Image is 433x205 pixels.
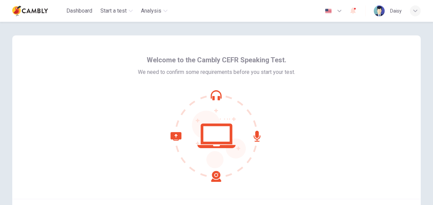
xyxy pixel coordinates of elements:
[147,54,286,65] span: Welcome to the Cambly CEFR Speaking Test.
[64,5,95,17] button: Dashboard
[390,7,402,15] div: Daisy
[12,4,48,18] img: Cambly logo
[100,7,127,15] span: Start a test
[66,7,92,15] span: Dashboard
[374,5,385,16] img: Profile picture
[138,5,170,17] button: Analysis
[141,7,161,15] span: Analysis
[324,9,333,14] img: en
[138,68,295,76] span: We need to confirm some requirements before you start your test.
[12,4,64,18] a: Cambly logo
[98,5,135,17] button: Start a test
